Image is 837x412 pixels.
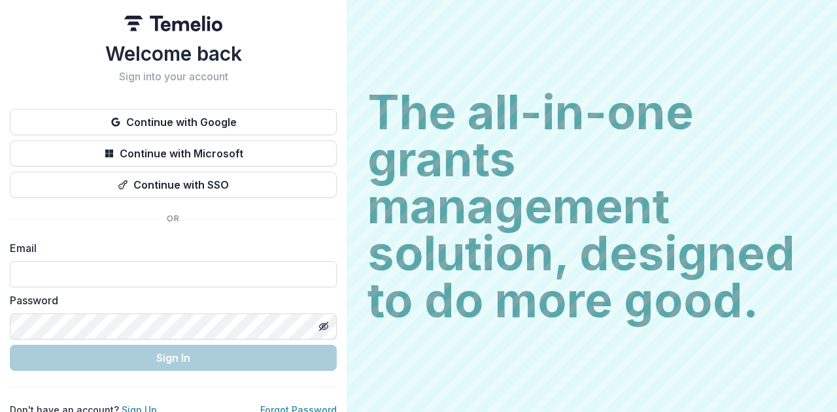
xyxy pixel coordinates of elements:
[10,293,329,308] label: Password
[10,42,337,65] h1: Welcome back
[313,316,334,337] button: Toggle password visibility
[10,109,337,135] button: Continue with Google
[124,16,222,31] img: Temelio
[10,172,337,198] button: Continue with SSO
[10,240,329,256] label: Email
[10,71,337,83] h2: Sign into your account
[10,345,337,371] button: Sign In
[10,140,337,166] button: Continue with Microsoft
